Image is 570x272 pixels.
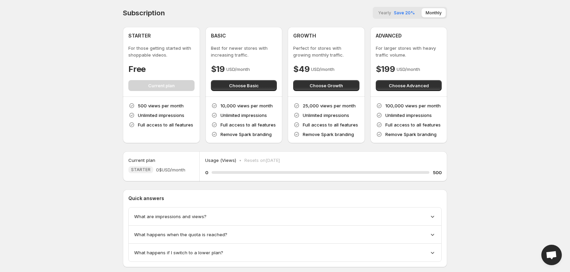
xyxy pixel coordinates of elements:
[220,121,276,128] p: Full access to all features
[293,45,359,58] p: Perfect for stores with growing monthly traffic.
[385,112,432,119] p: Unlimited impressions
[303,131,354,138] p: Remove Spark branding
[134,213,206,220] span: What are impressions and views?
[128,157,155,164] h5: Current plan
[293,80,359,91] button: Choose Growth
[128,195,442,202] p: Quick answers
[211,45,277,58] p: Best for newer stores with increasing traffic.
[376,32,402,39] h4: ADVANCED
[211,80,277,91] button: Choose Basic
[303,121,358,128] p: Full access to all features
[378,10,391,15] span: Yearly
[220,112,267,119] p: Unlimited impressions
[156,166,185,173] span: 0$ USD/month
[293,32,316,39] h4: GROWTH
[303,102,356,109] p: 25,000 views per month
[211,32,226,39] h4: BASIC
[293,64,310,75] h4: $49
[376,64,395,75] h4: $199
[389,82,429,89] span: Choose Advanced
[138,102,184,109] p: 500 views per month
[303,112,349,119] p: Unlimited impressions
[128,45,195,58] p: For those getting started with shoppable videos.
[138,112,184,119] p: Unlimited impressions
[131,167,151,172] span: STARTER
[134,231,227,238] span: What happens when the quota is reached?
[385,121,441,128] p: Full access to all features
[205,157,236,164] p: Usage (Views)
[220,131,272,138] p: Remove Spark branding
[211,64,225,75] h4: $19
[376,45,442,58] p: For larger stores with heavy traffic volume.
[397,66,420,73] p: USD/month
[385,131,437,138] p: Remove Spark branding
[541,245,562,265] a: Open chat
[220,102,273,109] p: 10,000 views per month
[310,82,343,89] span: Choose Growth
[376,80,442,91] button: Choose Advanced
[385,102,441,109] p: 100,000 views per month
[128,32,151,39] h4: STARTER
[311,66,334,73] p: USD/month
[433,169,442,176] h5: 500
[244,157,280,164] p: Resets on [DATE]
[205,169,208,176] h5: 0
[422,8,446,17] button: Monthly
[229,82,259,89] span: Choose Basic
[128,64,146,75] h4: Free
[226,66,250,73] p: USD/month
[394,10,415,15] span: Save 20%
[374,8,419,17] button: YearlySave 20%
[239,157,242,164] p: •
[138,121,193,128] p: Full access to all features
[123,9,165,17] h4: Subscription
[134,249,223,256] span: What happens if I switch to a lower plan?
